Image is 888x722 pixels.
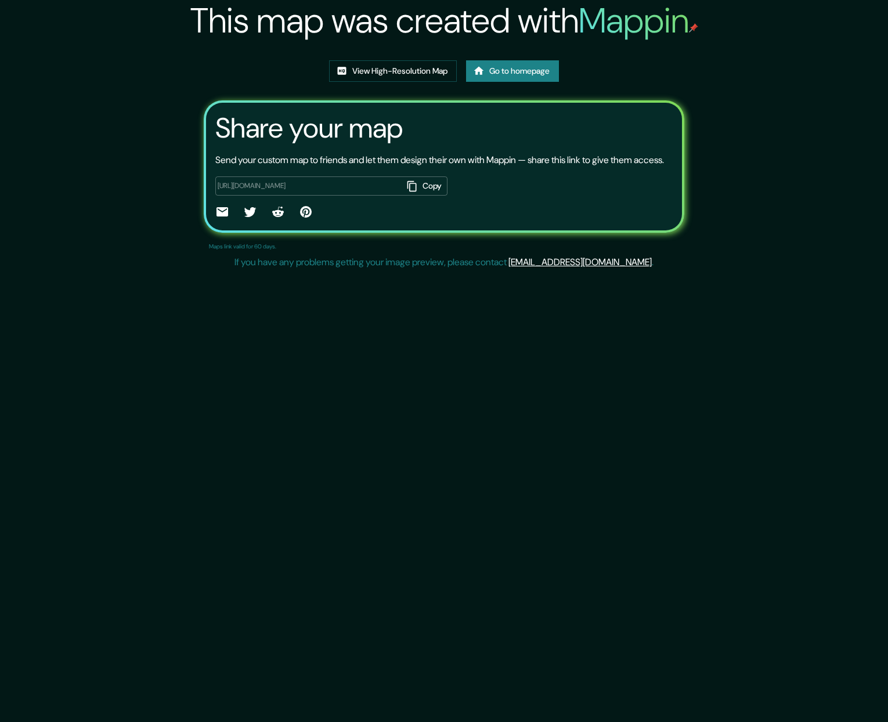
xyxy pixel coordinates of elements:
[402,176,447,196] button: Copy
[329,60,457,82] a: View High-Resolution Map
[215,153,664,167] p: Send your custom map to friends and let them design their own with Mappin — share this link to gi...
[215,112,403,145] h3: Share your map
[689,23,698,33] img: mappin-pin
[209,242,276,251] p: Maps link valid for 60 days.
[466,60,559,82] a: Go to homepage
[508,256,652,268] a: [EMAIL_ADDRESS][DOMAIN_NAME]
[234,255,654,269] p: If you have any problems getting your image preview, please contact .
